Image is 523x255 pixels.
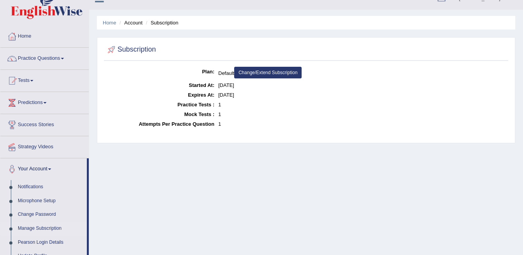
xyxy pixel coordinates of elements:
li: Subscription [144,19,178,26]
a: Your Account [0,158,87,178]
a: Change Password [14,208,87,222]
dt: Practice Tests : [106,100,214,109]
dd: Default [218,67,506,80]
a: Practice Questions [0,48,89,67]
h2: Subscription [106,44,156,56]
dd: [DATE] [218,90,506,100]
dd: 1 [218,100,506,109]
a: Success Stories [0,114,89,134]
a: Change/Extend Subscription [234,67,302,78]
dt: Expires At: [106,90,214,100]
dd: [DATE] [218,80,506,90]
a: Home [0,26,89,45]
dt: Plan: [106,67,214,76]
dt: Started At: [106,80,214,90]
dd: 1 [218,119,506,129]
li: Account [117,19,142,26]
a: Microphone Setup [14,194,87,208]
a: Predictions [0,92,89,111]
a: Strategy Videos [0,136,89,156]
a: Notifications [14,180,87,194]
dd: 1 [218,109,506,119]
a: Tests [0,70,89,89]
a: Manage Subscription [14,222,87,236]
dt: Attempts Per Practice Question [106,119,214,129]
a: Pearson Login Details [14,236,87,250]
a: Home [103,20,116,26]
dt: Mock Tests : [106,109,214,119]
